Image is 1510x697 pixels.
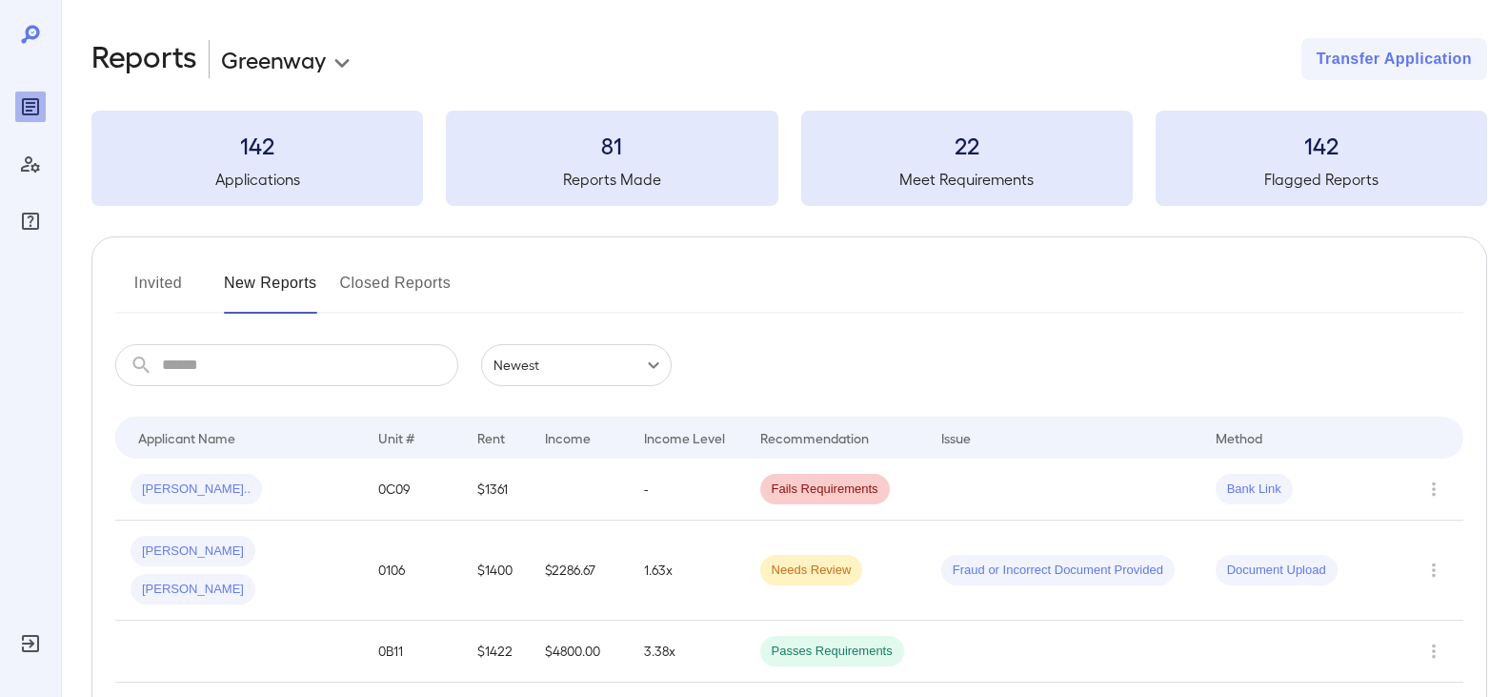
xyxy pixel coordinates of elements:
span: Passes Requirements [760,643,904,661]
span: [PERSON_NAME].. [131,481,262,499]
div: FAQ [15,206,46,236]
button: Row Actions [1419,474,1449,504]
p: Greenway [221,44,326,74]
button: Closed Reports [340,268,452,314]
div: Reports [15,92,46,122]
td: 0B11 [363,621,462,683]
span: [PERSON_NAME] [131,581,255,599]
span: Fails Requirements [760,481,890,499]
button: Transfer Application [1301,38,1487,80]
td: $1361 [462,459,531,521]
span: Bank Link [1216,481,1293,499]
h3: 81 [446,130,777,160]
h3: 22 [801,130,1133,160]
div: Applicant Name [138,426,235,449]
h5: Meet Requirements [801,168,1133,191]
div: Income Level [644,426,725,449]
div: Newest [481,344,672,386]
td: $1400 [462,521,531,621]
div: Unit # [378,426,414,449]
button: Row Actions [1419,555,1449,585]
div: Rent [477,426,508,449]
div: Log Out [15,628,46,659]
h3: 142 [91,130,423,160]
div: Method [1216,426,1262,449]
h3: 142 [1156,130,1487,160]
summary: 142Applications81Reports Made22Meet Requirements142Flagged Reports [91,111,1487,206]
h5: Flagged Reports [1156,168,1487,191]
td: $4800.00 [530,621,629,683]
h2: Reports [91,38,197,80]
button: Row Actions [1419,636,1449,666]
div: Recommendation [760,426,869,449]
td: 0C09 [363,459,462,521]
td: 1.63x [629,521,745,621]
button: Invited [115,268,201,314]
span: Document Upload [1216,562,1338,580]
div: Manage Users [15,149,46,179]
td: 0106 [363,521,462,621]
h5: Reports Made [446,168,777,191]
td: $2286.67 [530,521,629,621]
td: 3.38x [629,621,745,683]
button: New Reports [224,268,317,314]
div: Issue [941,426,972,449]
div: Income [545,426,591,449]
span: Needs Review [760,562,863,580]
td: $1422 [462,621,531,683]
h5: Applications [91,168,423,191]
td: - [629,459,745,521]
span: [PERSON_NAME] [131,543,255,561]
span: Fraud or Incorrect Document Provided [941,562,1175,580]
